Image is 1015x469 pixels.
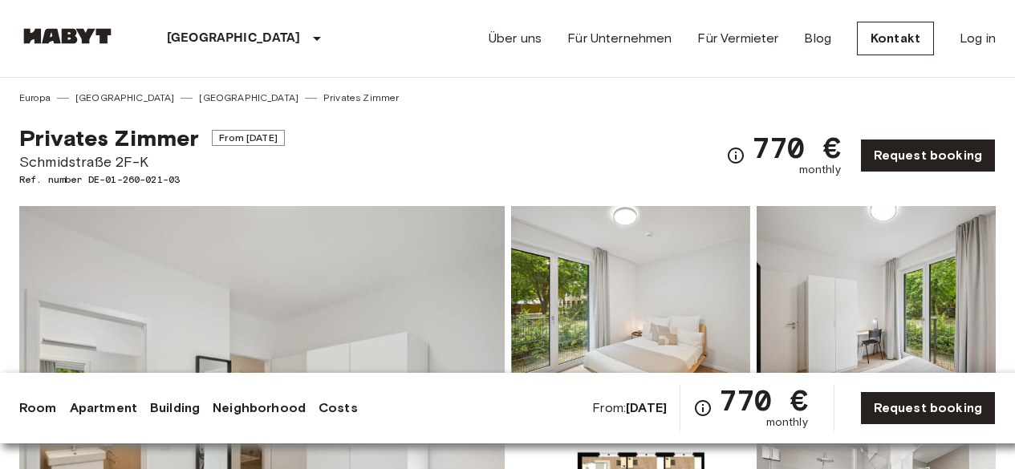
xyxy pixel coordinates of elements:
a: Europa [19,91,51,105]
a: Costs [319,398,358,418]
img: Habyt [19,28,116,44]
span: Schmidstraße 2F-K [19,152,285,172]
a: [GEOGRAPHIC_DATA] [199,91,298,105]
a: Request booking [860,139,996,172]
span: monthly [766,414,808,431]
svg: Check cost overview for full price breakdown. Please note that discounts apply to new joiners onl... [726,146,745,165]
a: Building [150,398,200,418]
span: From: [592,399,667,417]
span: monthly [799,162,841,178]
a: Kontakt [857,22,934,55]
p: [GEOGRAPHIC_DATA] [167,29,301,48]
span: From [DATE] [212,130,285,146]
a: Request booking [860,391,996,425]
img: Picture of unit DE-01-260-021-03 [757,206,996,416]
a: Für Unternehmen [567,29,672,48]
span: 770 € [719,386,808,414]
span: 770 € [752,133,841,162]
a: Für Vermieter [697,29,778,48]
span: Privates Zimmer [19,124,199,152]
a: Über uns [489,29,542,48]
a: Apartment [70,398,137,418]
b: [DATE] [626,400,667,415]
a: Room [19,398,57,418]
a: Privates Zimmer [323,91,399,105]
a: Neighborhood [213,398,306,418]
a: [GEOGRAPHIC_DATA] [75,91,175,105]
svg: Check cost overview for full price breakdown. Please note that discounts apply to new joiners onl... [693,398,713,418]
img: Picture of unit DE-01-260-021-03 [511,206,750,416]
a: Blog [804,29,831,48]
a: Log in [960,29,996,48]
span: Ref. number DE-01-260-021-03 [19,172,285,187]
